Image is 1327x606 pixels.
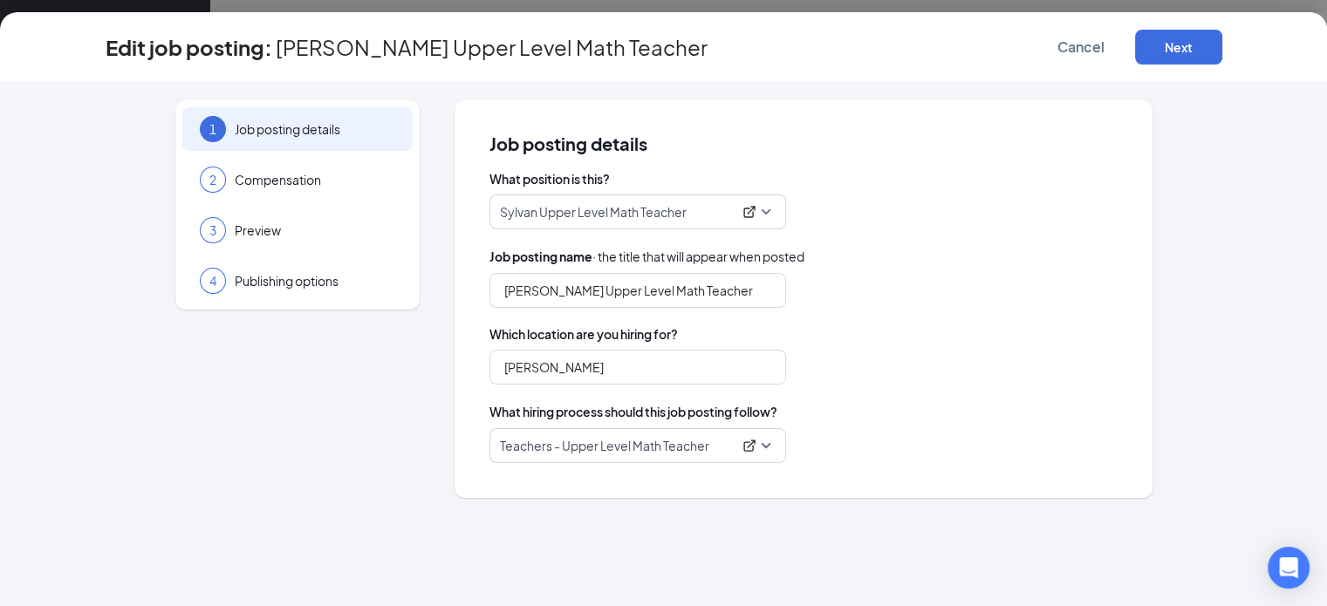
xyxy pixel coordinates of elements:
span: · the title that will appear when posted [489,247,804,266]
span: What hiring process should this job posting follow? [489,402,777,421]
b: Job posting name [489,249,592,264]
p: Teachers - Upper Level Math Teacher [500,437,709,454]
div: Teachers - Upper Level Math Teacher [500,437,760,454]
span: 4 [209,272,216,289]
span: Which location are you hiring for? [489,325,1118,343]
svg: ExternalLink [742,205,756,219]
div: Open Intercom Messenger [1268,547,1310,589]
h3: Edit job posting: [106,32,272,62]
span: 3 [209,221,216,239]
svg: ExternalLink [742,439,756,453]
span: 1 [209,120,216,138]
span: [PERSON_NAME] Upper Level Math Teacher [276,38,708,56]
span: Job posting details [235,120,395,138]
span: 2 [209,171,216,188]
span: Cancel [1057,38,1105,56]
span: Job posting details [489,135,1118,153]
span: What position is this? [489,170,1118,187]
button: Cancel [1037,30,1125,65]
div: Sylvan Upper Level Math Teacher [500,203,760,221]
p: Sylvan Upper Level Math Teacher [500,203,687,221]
span: Compensation [235,171,395,188]
span: Preview [235,221,395,239]
span: Publishing options [235,272,395,289]
button: Next [1135,30,1222,65]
